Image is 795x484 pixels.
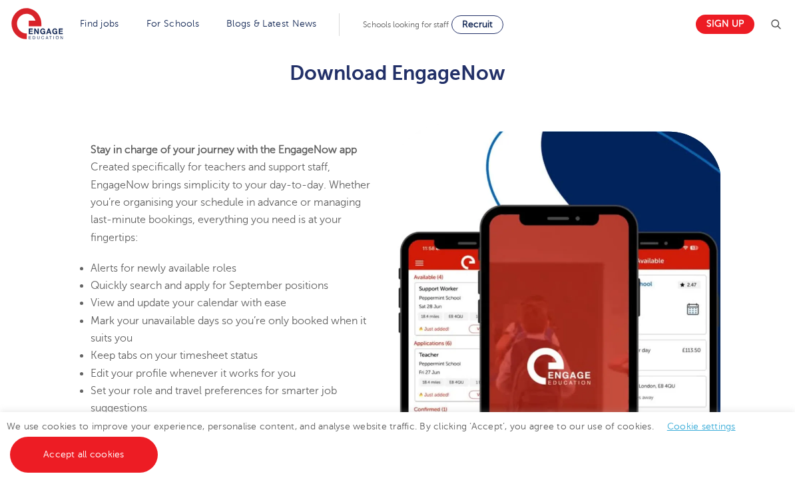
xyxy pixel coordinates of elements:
a: Find jobs [80,19,119,29]
p: Created specifically for teachers and support staff, EngageNow brings simplicity to your day-to-d... [91,141,382,246]
li: Quickly search and apply for September positions [91,277,382,294]
span: We use cookies to improve your experience, personalise content, and analyse website traffic. By c... [7,421,749,459]
h2: Download EngageNow [85,62,710,85]
strong: Stay in charge of your journey with the EngageNow app [91,144,357,156]
a: Sign up [696,15,754,34]
img: Engage Education [11,8,63,41]
li: View and update your calendar with ease [91,294,382,312]
span: Schools looking for staff [363,20,449,29]
li: Set your role and travel preferences for smarter job suggestions [91,382,382,417]
li: Mark your unavailable days so you’re only booked when it suits you [91,312,382,348]
li: Alerts for newly available roles [91,260,382,277]
span: Recruit [462,19,493,29]
li: Keep tabs on your timesheet status [91,347,382,364]
a: Blogs & Latest News [226,19,317,29]
li: Edit your profile whenever it works for you [91,365,382,382]
a: For Schools [146,19,199,29]
a: Cookie settings [667,421,736,431]
a: Accept all cookies [10,437,158,473]
a: Recruit [451,15,503,34]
